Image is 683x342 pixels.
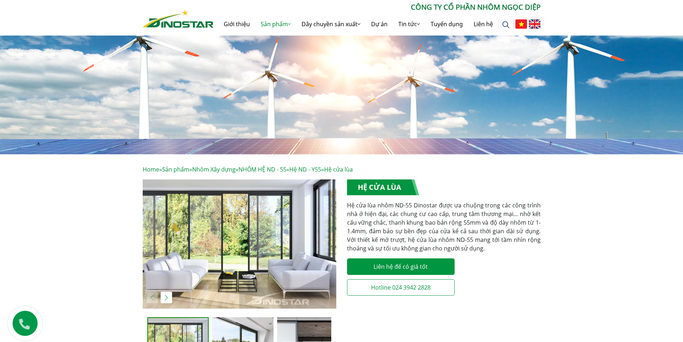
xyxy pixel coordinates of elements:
a: NHÔM HỆ ND - 55 [238,165,286,173]
h1: Hệ cửa lùa [347,179,419,195]
a: Hotline 024 3942 2828 [347,279,455,296]
a: Nhôm Xây dựng [192,165,236,173]
a: Dây chuyền sản xuất [296,13,366,36]
p: CÔNG TY CỔ PHẦN NHÔM NGỌC DIỆP [214,2,541,13]
img: Nhôm Dinostar [143,10,214,28]
p: Hệ cửa lùa nhôm ND-55 Dinostar được ưa chuộng trong các công trình nhà ở hiện đại, các chung cư c... [347,201,541,253]
span: Hệ cửa lùa [324,165,353,173]
a: Giới thiệu [218,13,255,36]
img: English [529,19,541,29]
a: Home [143,165,159,173]
a: Liên hệ để có giá tốt [347,258,455,275]
a: Sản phẩm [255,13,296,36]
a: Tin tức [393,13,425,36]
a: Hệ ND - Y55 [289,165,321,173]
img: search [502,21,509,28]
a: Dự án [366,13,393,36]
span: » » » » » [143,165,353,173]
a: Tuyển dụng [425,13,468,36]
div: 1 / 3 [143,179,336,309]
img: cua-truot-6-scaled.jpg [143,179,336,309]
a: Sản phẩm [162,165,189,173]
img: Tiếng Việt [515,19,527,29]
div: Next slide [161,292,172,303]
a: Liên hệ [468,13,498,36]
